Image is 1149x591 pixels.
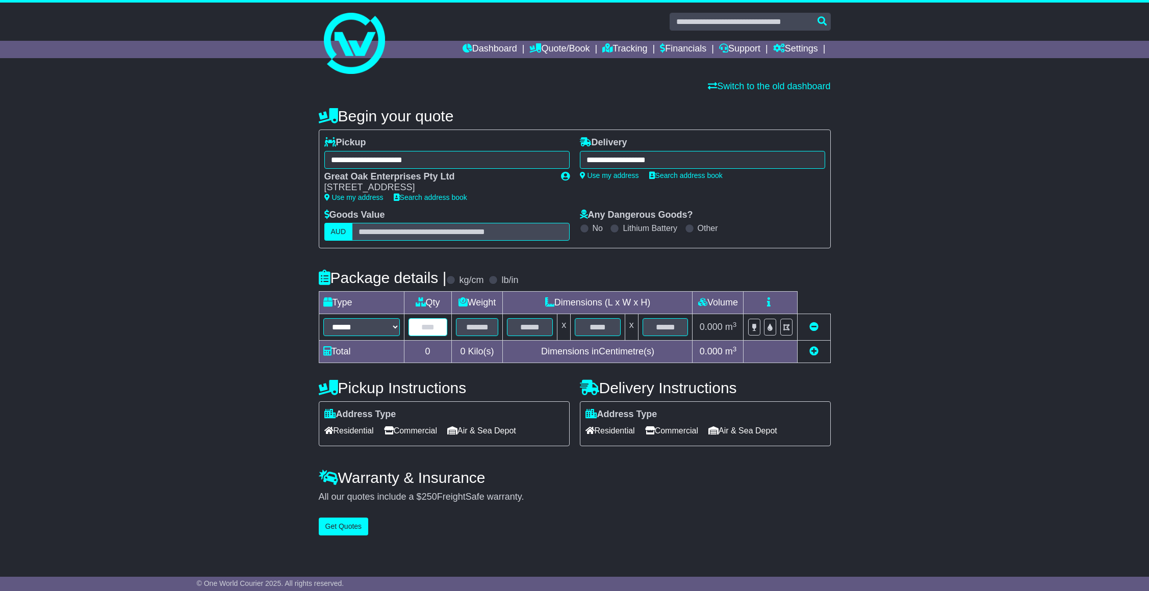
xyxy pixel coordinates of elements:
label: Address Type [585,409,657,420]
td: Weight [451,292,503,314]
label: Lithium Battery [623,223,677,233]
label: Goods Value [324,210,385,221]
sup: 3 [733,345,737,353]
span: Air & Sea Depot [708,423,777,439]
span: Commercial [384,423,437,439]
a: Use my address [324,193,384,201]
div: [STREET_ADDRESS] [324,182,551,193]
td: Type [319,292,404,314]
label: Address Type [324,409,396,420]
a: Dashboard [463,41,517,58]
td: 0 [404,341,451,363]
a: Financials [660,41,706,58]
a: Settings [773,41,818,58]
sup: 3 [733,321,737,328]
label: kg/cm [459,275,483,286]
td: Kilo(s) [451,341,503,363]
h4: Warranty & Insurance [319,469,831,486]
h4: Delivery Instructions [580,379,831,396]
div: All our quotes include a $ FreightSafe warranty. [319,492,831,503]
h4: Begin your quote [319,108,831,124]
label: Pickup [324,137,366,148]
label: AUD [324,223,353,241]
td: Qty [404,292,451,314]
a: Tracking [602,41,647,58]
td: x [625,314,638,341]
label: Other [698,223,718,233]
span: 0.000 [700,322,723,332]
span: 250 [422,492,437,502]
a: Remove this item [809,322,819,332]
h4: Pickup Instructions [319,379,570,396]
span: 0.000 [700,346,723,356]
span: Residential [324,423,374,439]
label: Delivery [580,137,627,148]
a: Use my address [580,171,639,179]
span: Air & Sea Depot [447,423,516,439]
span: Commercial [645,423,698,439]
a: Add new item [809,346,819,356]
td: Dimensions in Centimetre(s) [503,341,693,363]
a: Switch to the old dashboard [708,81,830,91]
label: lb/in [501,275,518,286]
span: © One World Courier 2025. All rights reserved. [197,579,344,587]
a: Support [719,41,760,58]
td: Total [319,341,404,363]
td: x [557,314,571,341]
a: Search address book [394,193,467,201]
span: Residential [585,423,635,439]
div: Great Oak Enterprises Pty Ltd [324,171,551,183]
span: m [725,322,737,332]
a: Quote/Book [529,41,590,58]
a: Search address book [649,171,723,179]
button: Get Quotes [319,518,369,535]
td: Dimensions (L x W x H) [503,292,693,314]
h4: Package details | [319,269,447,286]
span: 0 [460,346,465,356]
label: No [593,223,603,233]
label: Any Dangerous Goods? [580,210,693,221]
span: m [725,346,737,356]
td: Volume [693,292,744,314]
